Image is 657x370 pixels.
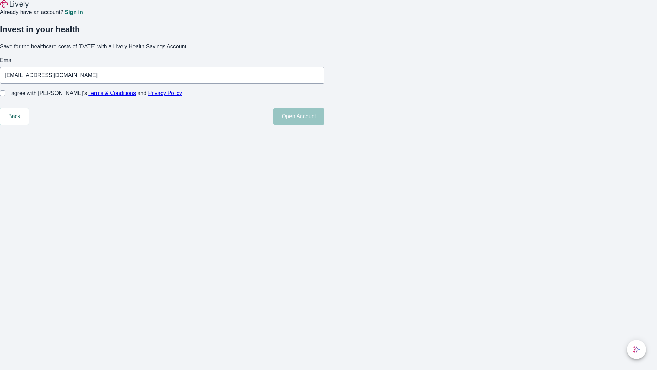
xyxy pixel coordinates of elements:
a: Terms & Conditions [88,90,136,96]
svg: Lively AI Assistant [633,346,640,353]
span: I agree with [PERSON_NAME]’s and [8,89,182,97]
a: Sign in [65,10,83,15]
a: Privacy Policy [148,90,182,96]
button: chat [627,340,646,359]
